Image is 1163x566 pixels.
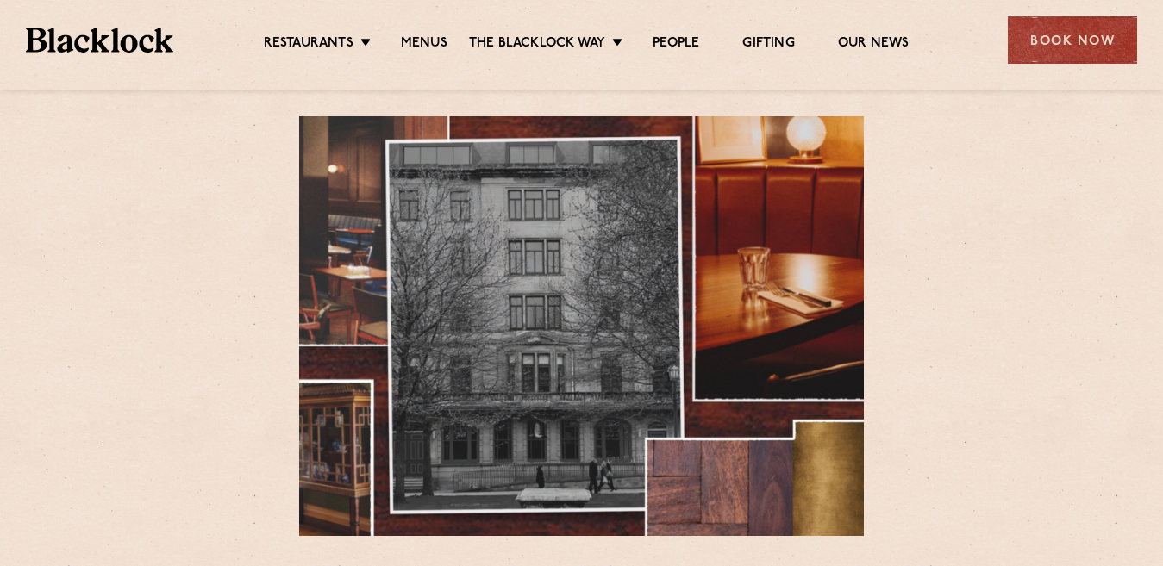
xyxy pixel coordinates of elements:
[653,35,699,54] a: People
[1008,16,1137,64] div: Book Now
[401,35,447,54] a: Menus
[264,35,353,54] a: Restaurants
[838,35,910,54] a: Our News
[26,28,173,53] img: BL_Textured_Logo-footer-cropped.svg
[469,35,605,54] a: The Blacklock Way
[742,35,794,54] a: Gifting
